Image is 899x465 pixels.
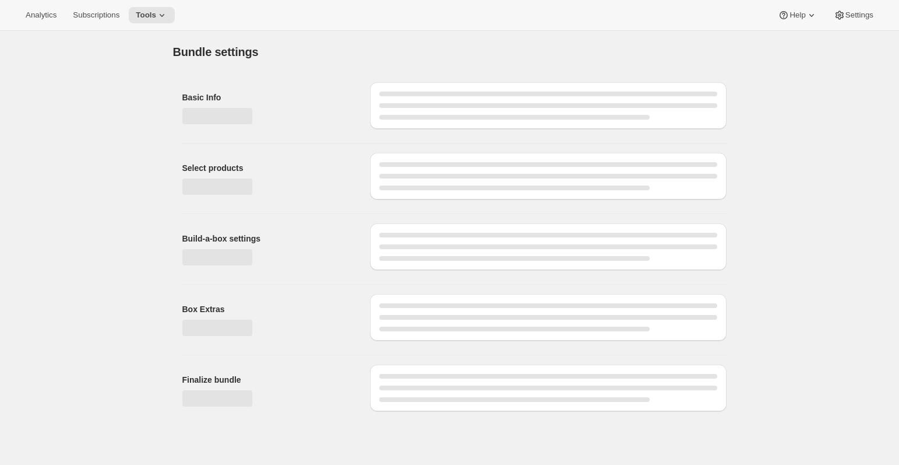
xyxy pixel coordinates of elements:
h2: Box Extras [182,303,351,315]
button: Subscriptions [66,7,126,23]
span: Settings [845,11,873,20]
h2: Finalize bundle [182,374,351,386]
button: Settings [827,7,880,23]
span: Help [789,11,805,20]
span: Analytics [26,11,57,20]
span: Subscriptions [73,11,119,20]
span: Tools [136,11,156,20]
button: Analytics [19,7,64,23]
h2: Select products [182,162,351,174]
h2: Build-a-box settings [182,233,351,244]
button: Tools [129,7,175,23]
h1: Bundle settings [173,45,259,59]
button: Help [771,7,824,23]
h2: Basic Info [182,92,351,103]
div: Page loading [159,31,741,421]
